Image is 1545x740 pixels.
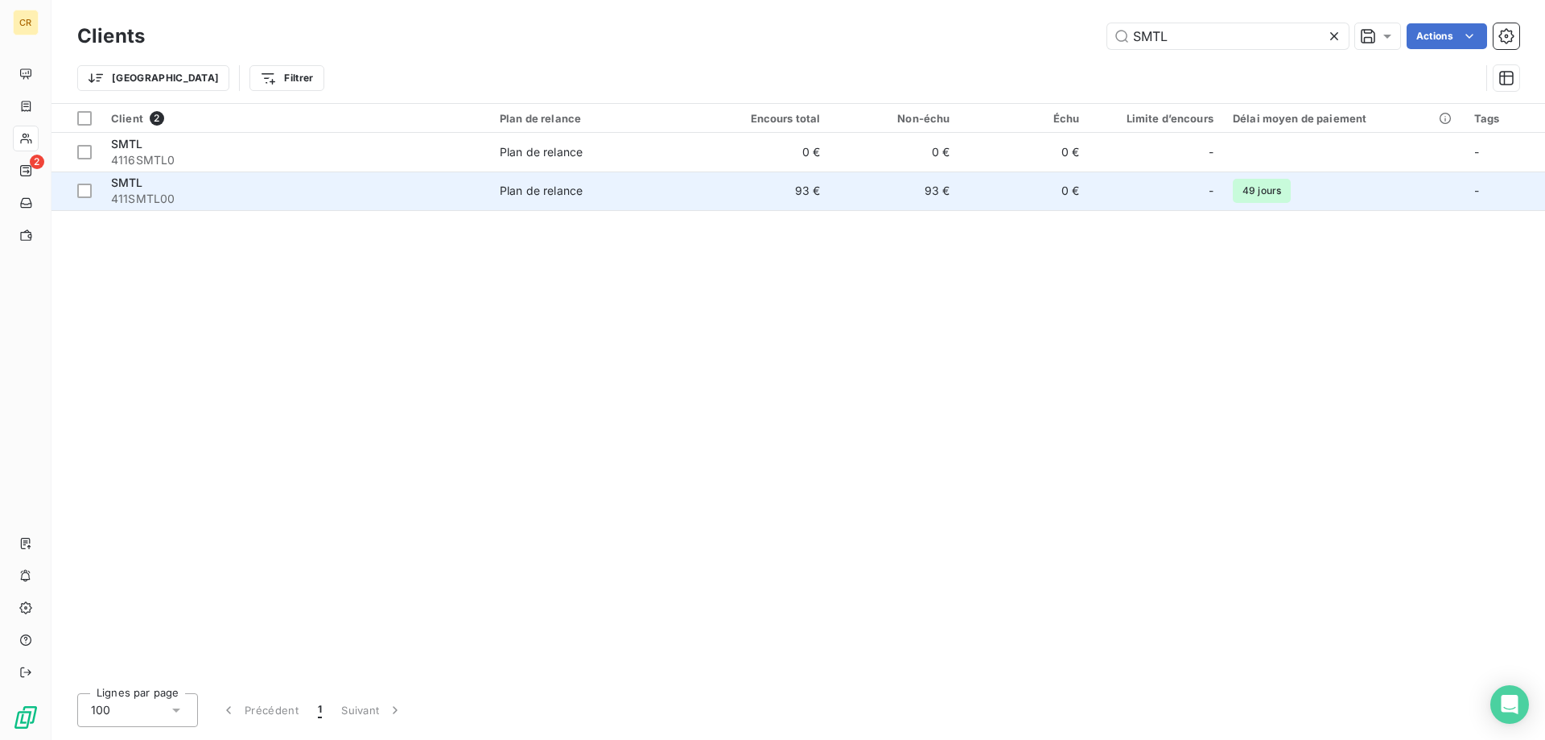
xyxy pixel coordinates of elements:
[959,133,1089,172] td: 0 €
[308,693,332,727] button: 1
[711,112,821,125] div: Encours total
[1407,23,1487,49] button: Actions
[839,112,950,125] div: Non-échu
[13,10,39,35] div: CR
[1233,179,1291,203] span: 49 jours
[111,176,143,189] span: SMTL
[249,65,323,91] button: Filtrer
[111,152,480,168] span: 4116SMTL0
[13,705,39,730] img: Logo LeanPay
[1474,184,1479,197] span: -
[969,112,1079,125] div: Échu
[500,144,583,160] div: Plan de relance
[701,133,830,172] td: 0 €
[111,137,143,151] span: SMTL
[1233,112,1455,125] div: Délai moyen de paiement
[1098,112,1213,125] div: Limite d’encours
[150,111,164,126] span: 2
[500,112,691,125] div: Plan de relance
[959,172,1089,210] td: 0 €
[1209,144,1213,160] span: -
[211,693,308,727] button: Précédent
[1209,183,1213,199] span: -
[701,172,830,210] td: 93 €
[830,133,959,172] td: 0 €
[111,191,480,207] span: 411SMTL00
[1474,112,1535,125] div: Tags
[111,112,143,125] span: Client
[332,693,413,727] button: Suivant
[830,172,959,210] td: 93 €
[77,22,145,51] h3: Clients
[500,183,583,199] div: Plan de relance
[318,702,322,718] span: 1
[1474,145,1479,159] span: -
[1107,23,1349,49] input: Rechercher
[77,65,229,91] button: [GEOGRAPHIC_DATA]
[30,155,44,169] span: 2
[91,702,110,718] span: 100
[1490,685,1529,724] div: Open Intercom Messenger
